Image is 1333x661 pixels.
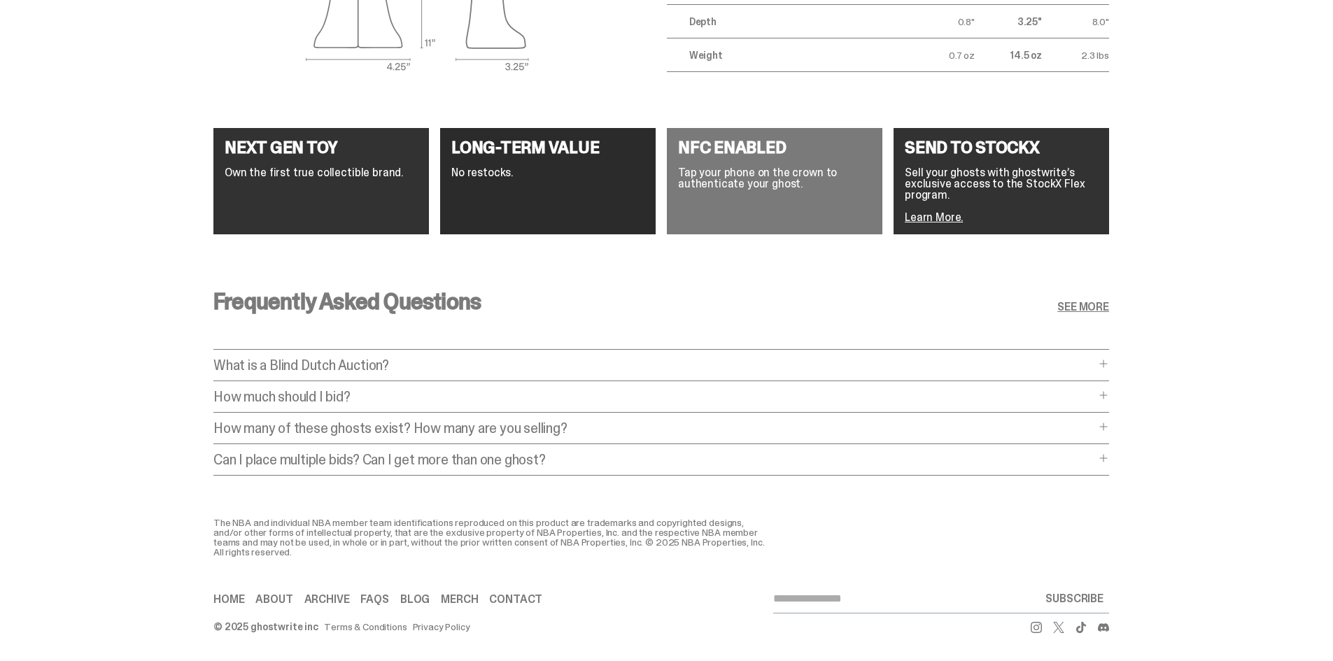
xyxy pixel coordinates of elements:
a: Merch [441,594,478,605]
a: SEE MORE [1057,301,1109,313]
td: 2.3 lbs [1042,38,1109,72]
div: The NBA and individual NBA member team identifications reproduced on this product are trademarks ... [213,518,773,557]
td: 14.5 oz [975,38,1042,72]
a: Learn More. [905,210,963,225]
p: No restocks. [451,167,644,178]
a: FAQs [360,594,388,605]
td: 0.7 oz [908,38,975,72]
h4: LONG-TERM VALUE [451,139,644,156]
td: 3.25" [975,5,1042,38]
h4: NEXT GEN TOY [225,139,418,156]
div: © 2025 ghostwrite inc [213,622,318,632]
td: Depth [667,5,908,38]
h4: SEND TO STOCKX [905,139,1098,156]
a: Privacy Policy [413,622,470,632]
td: 8.0" [1042,5,1109,38]
a: Archive [304,594,350,605]
p: Can I place multiple bids? Can I get more than one ghost? [213,453,1095,467]
a: Home [213,594,244,605]
p: How many of these ghosts exist? How many are you selling? [213,421,1095,435]
p: What is a Blind Dutch Auction? [213,358,1095,372]
p: Own the first true collectible brand. [225,167,418,178]
td: Weight [667,38,908,72]
p: How much should I bid? [213,390,1095,404]
h3: Frequently Asked Questions [213,290,481,313]
p: Sell your ghosts with ghostwrite’s exclusive access to the StockX Flex program. [905,167,1098,201]
a: Blog [400,594,430,605]
button: SUBSCRIBE [1040,585,1109,613]
a: Terms & Conditions [324,622,407,632]
a: Contact [489,594,542,605]
p: Tap your phone on the crown to authenticate your ghost. [678,167,871,190]
h4: NFC ENABLED [678,139,871,156]
a: About [255,594,292,605]
td: 0.8" [908,5,975,38]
